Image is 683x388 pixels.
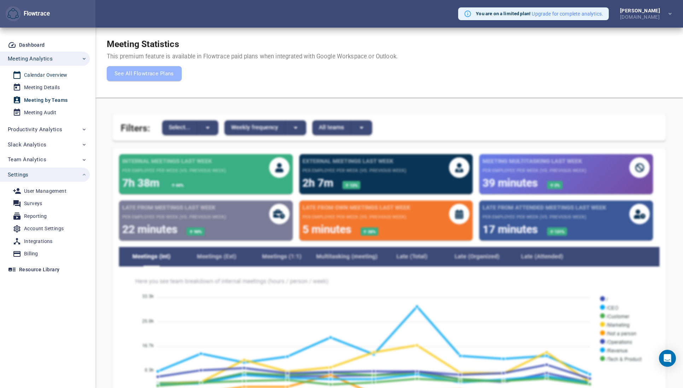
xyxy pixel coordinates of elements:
[24,96,68,105] div: Meeting by Teams
[107,52,398,81] div: This premium feature is available in Flowtrace paid plans when integrated with Google Workspace o...
[24,71,68,80] div: Calendar Overview
[24,224,64,233] div: Account Settings
[620,13,663,19] div: [DOMAIN_NAME]
[24,237,53,246] div: Integrations
[6,6,50,22] div: Flowtrace
[7,8,19,19] img: Flowtrace
[6,6,21,22] button: Flowtrace
[107,66,182,81] button: See All Flowtrace Plans
[24,212,47,221] div: Reporting
[24,108,56,117] div: Meeting Audit
[19,41,45,50] div: Dashboard
[532,10,603,17] button: Upgrade for complete analytics.
[24,83,60,92] div: Meeting Details
[24,187,66,196] div: User Management
[659,350,676,367] div: Open Intercom Messenger
[24,199,42,208] div: Surveys
[620,8,663,13] div: [PERSON_NAME]
[476,11,531,16] strong: You are on a limited plan!
[24,249,38,258] div: Billing
[19,265,59,274] div: Resource Library
[21,10,50,18] div: Flowtrace
[8,170,28,179] span: Settings
[8,155,46,164] span: Team Analytics
[8,125,62,134] span: Productivity Analytics
[107,39,398,50] h1: Meeting Statistics
[8,54,53,63] span: Meeting Analytics
[8,140,46,149] span: Slack Analytics
[609,6,677,22] button: [PERSON_NAME][DOMAIN_NAME]
[115,69,174,78] span: See All Flowtrace Plans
